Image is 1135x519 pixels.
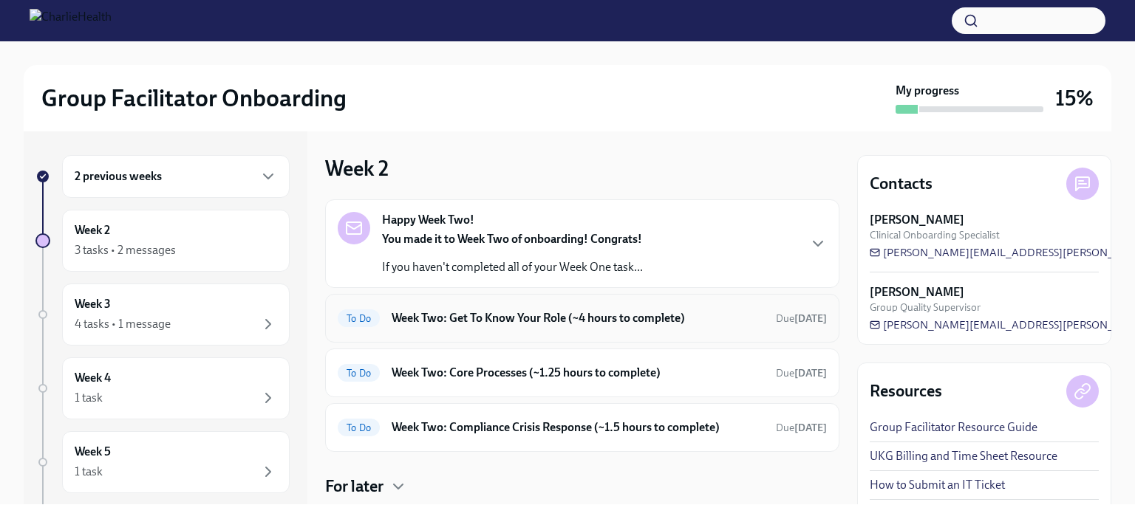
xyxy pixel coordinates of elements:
strong: [DATE] [794,312,827,325]
strong: [PERSON_NAME] [870,284,964,300]
h6: Week 3 [75,296,111,312]
strong: Happy Week Two! [382,212,474,228]
a: Week 41 task [35,357,290,419]
div: 4 tasks • 1 message [75,316,171,332]
h6: Week Two: Core Processes (~1.25 hours to complete) [392,365,764,381]
div: 2 previous weeks [62,155,290,198]
h2: Group Facilitator Onboarding [41,83,347,113]
span: Due [776,422,827,434]
div: 1 task [75,390,103,406]
a: How to Submit an IT Ticket [870,477,1005,493]
h3: Week 2 [325,155,389,182]
h6: Week 4 [75,370,111,386]
h4: Resources [870,380,942,402]
strong: [PERSON_NAME] [870,212,964,228]
a: Group Facilitator Resource Guide [870,419,1037,436]
span: To Do [338,368,380,379]
h6: Week Two: Get To Know Your Role (~4 hours to complete) [392,310,764,326]
h3: 15% [1055,85,1094,111]
a: To DoWeek Two: Core Processes (~1.25 hours to complete)Due[DATE] [338,361,827,385]
strong: You made it to Week Two of onboarding! Congrats! [382,232,642,246]
span: August 18th, 2025 08:00 [776,421,827,435]
span: To Do [338,313,380,324]
span: Group Quality Supervisor [870,300,981,315]
a: Week 51 task [35,431,290,493]
a: Week 23 tasks • 2 messages [35,210,290,272]
span: August 18th, 2025 08:00 [776,312,827,326]
div: 1 task [75,464,103,480]
span: August 18th, 2025 08:00 [776,366,827,380]
span: Due [776,312,827,325]
h6: Week Two: Compliance Crisis Response (~1.5 hours to complete) [392,419,764,436]
strong: My progress [896,83,959,99]
img: CharlieHealth [30,9,112,32]
h4: Contacts [870,173,933,195]
h6: Week 5 [75,444,111,460]
div: For later [325,475,839,498]
a: To DoWeek Two: Get To Know Your Role (~4 hours to complete)Due[DATE] [338,306,827,330]
span: To Do [338,422,380,433]
a: Week 34 tasks • 1 message [35,283,290,346]
p: If you haven't completed all of your Week One task... [382,259,643,275]
a: UKG Billing and Time Sheet Resource [870,448,1057,464]
a: To DoWeek Two: Compliance Crisis Response (~1.5 hours to complete)Due[DATE] [338,416,827,439]
h4: For later [325,475,384,498]
strong: [DATE] [794,367,827,379]
div: 3 tasks • 2 messages [75,242,176,258]
strong: [DATE] [794,422,827,434]
h6: 2 previous weeks [75,168,162,185]
span: Due [776,367,827,379]
span: Clinical Onboarding Specialist [870,228,1000,242]
h6: Week 2 [75,222,110,238]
